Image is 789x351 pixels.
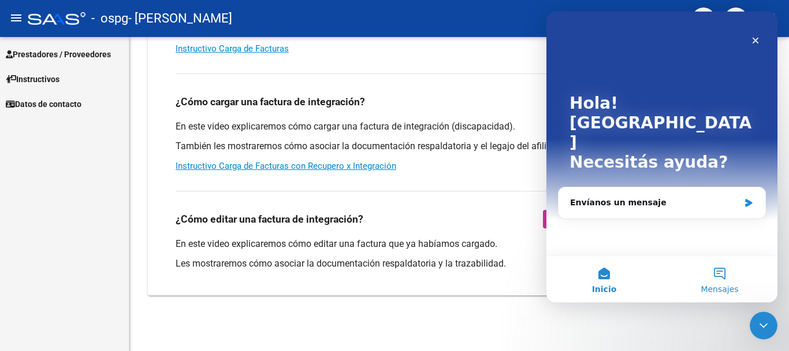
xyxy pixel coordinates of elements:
[6,73,59,86] span: Instructivos
[176,238,743,250] p: En este video explicaremos cómo editar una factura que ya habíamos cargado.
[546,12,777,302] iframe: Intercom live chat
[176,140,743,153] p: También les mostraremos cómo asociar la documentación respaldatoria y el legajo del afiliado.
[750,312,777,339] iframe: Intercom live chat
[543,210,743,228] button: Edición de Facturas de integración
[128,6,232,31] span: - [PERSON_NAME]
[6,48,111,61] span: Prestadores / Proveedores
[176,120,743,133] p: En este video explicaremos cómo cargar una factura de integración (discapacidad).
[176,211,363,227] h3: ¿Cómo editar una factura de integración?
[176,257,743,270] p: Les mostraremos cómo asociar la documentación respaldatoria y la trazabilidad.
[176,43,289,54] a: Instructivo Carga de Facturas
[91,6,128,31] span: - ospg
[9,11,23,25] mat-icon: menu
[176,94,365,110] h3: ¿Cómo cargar una factura de integración?
[6,98,81,110] span: Datos de contacto
[176,161,396,171] a: Instructivo Carga de Facturas con Recupero x Integración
